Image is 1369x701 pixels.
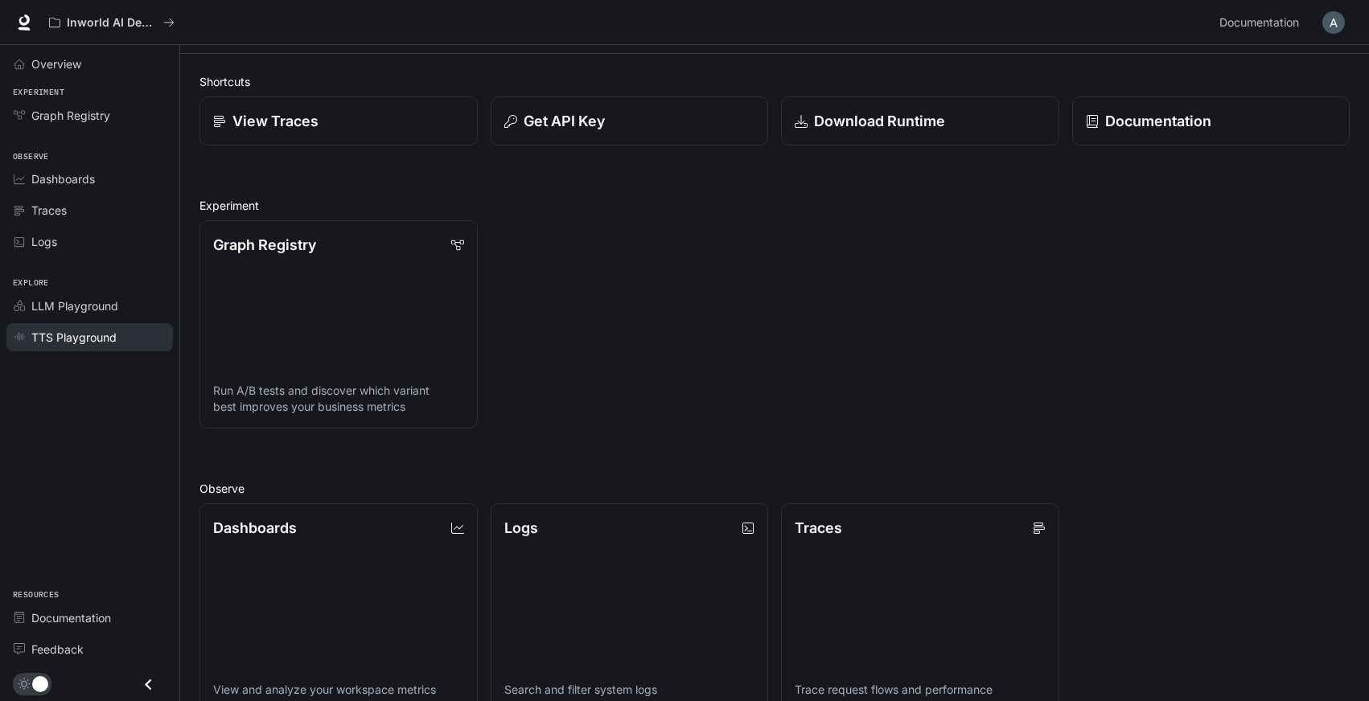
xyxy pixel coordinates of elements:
[6,323,173,351] a: TTS Playground
[31,170,95,187] span: Dashboards
[1322,11,1345,34] img: User avatar
[31,329,117,346] span: TTS Playground
[795,517,842,539] p: Traces
[6,196,173,224] a: Traces
[130,668,166,701] button: Close drawer
[31,609,111,626] span: Documentation
[31,202,67,219] span: Traces
[67,16,157,30] p: Inworld AI Demos
[213,234,316,256] p: Graph Registry
[781,96,1059,146] a: Download Runtime
[199,73,1350,90] h2: Shortcuts
[1318,6,1350,39] button: User avatar
[6,635,173,663] a: Feedback
[6,292,173,320] a: LLM Playground
[1072,96,1350,146] a: Documentation
[31,641,84,658] span: Feedback
[199,197,1350,214] h2: Experiment
[42,6,182,39] button: All workspaces
[213,383,464,415] p: Run A/B tests and discover which variant best improves your business metrics
[199,220,478,428] a: Graph RegistryRun A/B tests and discover which variant best improves your business metrics
[32,674,48,692] span: Dark mode toggle
[1213,6,1311,39] a: Documentation
[1219,13,1299,33] span: Documentation
[213,682,464,698] p: View and analyze your workspace metrics
[6,101,173,129] a: Graph Registry
[491,96,769,146] button: Get API Key
[504,682,755,698] p: Search and filter system logs
[232,110,319,132] p: View Traces
[524,110,605,132] p: Get API Key
[199,480,1350,497] h2: Observe
[31,233,57,250] span: Logs
[6,50,173,78] a: Overview
[6,165,173,193] a: Dashboards
[795,682,1046,698] p: Trace request flows and performance
[504,517,538,539] p: Logs
[814,110,945,132] p: Download Runtime
[31,55,81,72] span: Overview
[213,517,297,539] p: Dashboards
[1105,110,1211,132] p: Documentation
[199,96,478,146] a: View Traces
[31,107,110,124] span: Graph Registry
[31,297,118,314] span: LLM Playground
[6,228,173,256] a: Logs
[6,604,173,632] a: Documentation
